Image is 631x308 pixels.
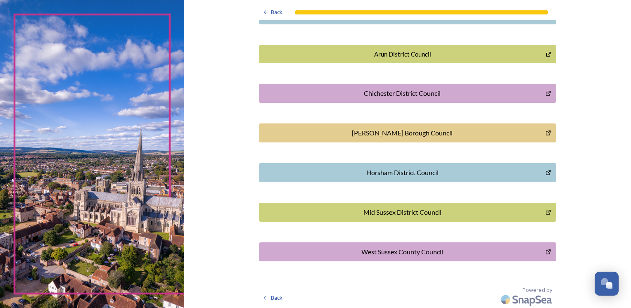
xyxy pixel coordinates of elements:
[263,247,541,257] div: West Sussex County Council
[263,207,541,217] div: Mid Sussex District Council
[259,163,556,182] button: Horsham District Council
[595,272,619,296] button: Open Chat
[271,294,282,302] span: Back
[271,8,282,16] span: Back
[263,50,542,59] div: Arun District Council
[259,242,556,261] button: West Sussex County Council
[263,88,541,98] div: Chichester District Council
[522,286,552,294] span: Powered by
[259,123,556,142] button: Crawley Borough Council
[263,128,541,138] div: [PERSON_NAME] Borough Council
[259,84,556,103] button: Chichester District Council
[259,45,556,64] button: Arun District Council
[259,203,556,222] button: Mid Sussex District Council
[263,168,541,178] div: Horsham District Council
